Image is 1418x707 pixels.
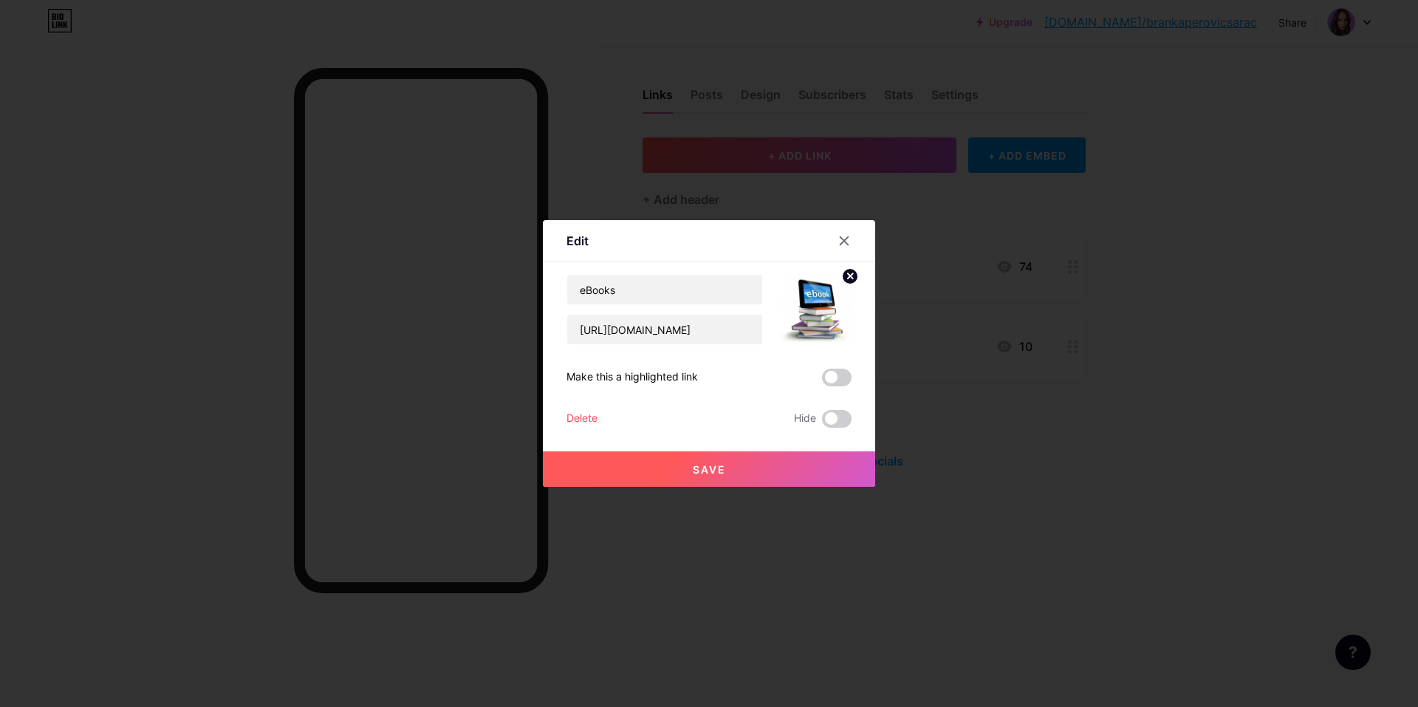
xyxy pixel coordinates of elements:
span: Save [693,463,726,476]
span: Hide [794,410,816,428]
div: Delete [566,410,597,428]
img: link_thumbnail [781,274,852,345]
input: URL [567,315,762,344]
button: Save [543,451,875,487]
div: Edit [566,232,589,250]
div: Make this a highlighted link [566,369,698,386]
input: Title [567,275,762,304]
